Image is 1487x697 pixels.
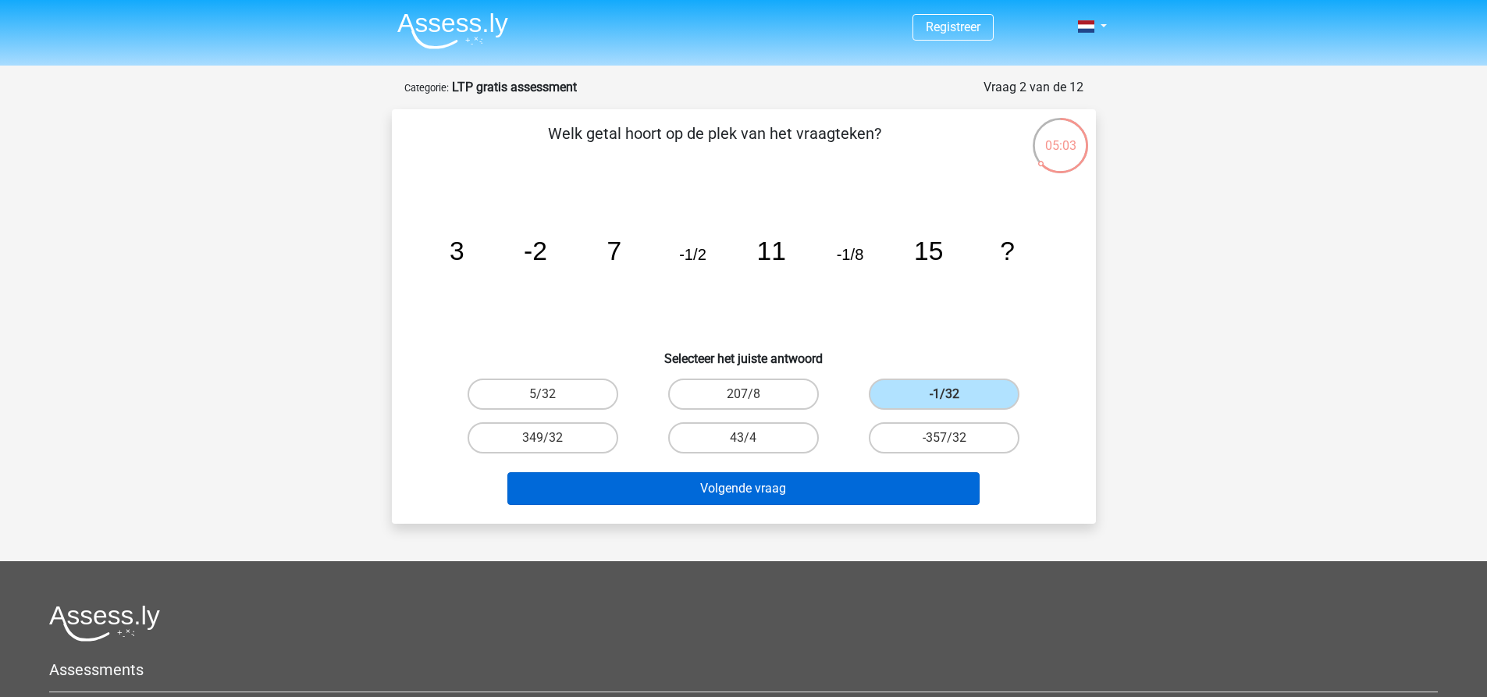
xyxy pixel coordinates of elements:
[449,236,464,265] tspan: 3
[468,379,618,410] label: 5/32
[668,379,819,410] label: 207/8
[1000,236,1015,265] tspan: ?
[507,472,980,505] button: Volgende vraag
[756,236,785,265] tspan: 11
[452,80,577,94] strong: LTP gratis assessment
[417,122,1012,169] p: Welk getal hoort op de plek van het vraagteken?
[869,422,1019,453] label: -357/32
[49,660,1438,679] h5: Assessments
[404,82,449,94] small: Categorie:
[468,422,618,453] label: 349/32
[397,12,508,49] img: Assessly
[49,605,160,642] img: Assessly logo
[668,422,819,453] label: 43/4
[984,78,1083,97] div: Vraag 2 van de 12
[607,236,621,265] tspan: 7
[679,246,706,263] tspan: -1/2
[914,236,943,265] tspan: 15
[836,246,863,263] tspan: -1/8
[524,236,547,265] tspan: -2
[1031,116,1090,155] div: 05:03
[926,20,980,34] a: Registreer
[869,379,1019,410] label: -1/32
[417,339,1071,366] h6: Selecteer het juiste antwoord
